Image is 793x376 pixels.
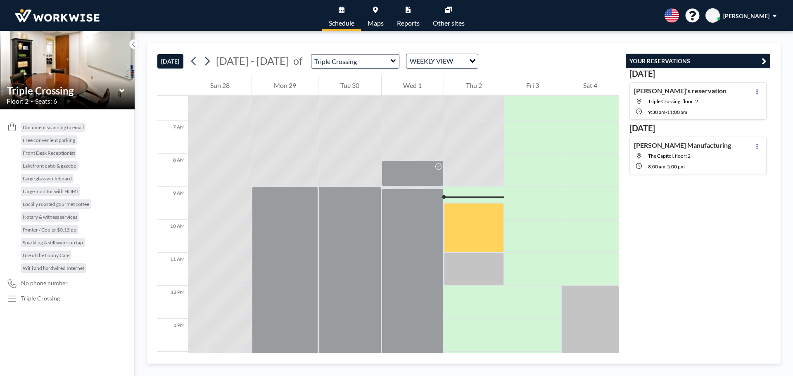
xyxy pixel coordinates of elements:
h4: [PERSON_NAME] Manufacturing [634,141,731,149]
span: of [293,54,302,67]
span: Locally roasted gourmet coffee [23,201,89,207]
span: Notary & witness services [23,214,77,220]
span: Triple Crossing, floor: 2 [648,98,698,104]
div: 7 AM [157,121,188,154]
span: Large glass whiteboard [23,175,72,182]
span: Schedule [329,20,354,26]
span: Use of the Lobby Cafe [23,252,69,258]
div: Sun 28 [188,75,252,96]
div: Mon 29 [252,75,318,96]
span: 8:00 AM [648,163,665,170]
span: Large monitor with HDMI [23,188,78,194]
div: Wed 1 [382,75,444,96]
span: Maps [368,20,384,26]
span: Sparkling & still water on tap [23,239,83,246]
span: Printer / Copier $0.15 pp [23,227,76,233]
span: [DATE] - [DATE] [216,54,289,67]
span: 11:00 AM [667,109,687,115]
h3: [DATE] [629,123,767,133]
h4: [PERSON_NAME]'s reservation [634,87,727,95]
span: LB [710,12,716,19]
span: Lakefront patio & gazebo [23,163,76,169]
h3: [DATE] [629,69,767,79]
span: WiFi and hardwired Internet [23,265,84,271]
span: WEEKLY VIEW [408,56,455,66]
div: 8 AM [157,154,188,187]
input: Triple Crossing [7,85,119,97]
div: 1 PM [157,319,188,352]
div: 9 AM [157,187,188,220]
input: Search for option [456,56,464,66]
span: • [31,99,33,104]
div: Triple Crossing [21,295,60,302]
div: Search for option [406,54,478,68]
span: - [665,163,667,170]
span: Free convenient parking [23,137,75,143]
span: 9:30 AM [648,109,665,115]
span: Floor: 2 [7,97,28,105]
span: - [665,109,667,115]
span: [PERSON_NAME] [723,12,769,19]
span: Seats: 6 [35,97,57,105]
div: Sat 4 [561,75,619,96]
span: 5:00 PM [667,163,685,170]
span: The Capitol, floor: 2 [648,153,691,159]
img: organization-logo [13,7,101,24]
span: Reports [397,20,420,26]
div: Fri 3 [504,75,561,96]
span: Other sites [433,20,465,26]
span: Front Desk Receptionist [23,150,75,156]
div: 10 AM [157,220,188,253]
span: Document scanning to email [23,124,84,130]
div: 11 AM [157,253,188,286]
div: Tue 30 [318,75,381,96]
div: 6 AM [157,87,188,121]
div: 12 PM [157,286,188,319]
span: No phone number [21,279,68,287]
input: Triple Crossing [311,54,391,68]
button: [DATE] [157,54,183,69]
div: Thu 2 [444,75,504,96]
button: YOUR RESERVATIONS [626,54,770,68]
